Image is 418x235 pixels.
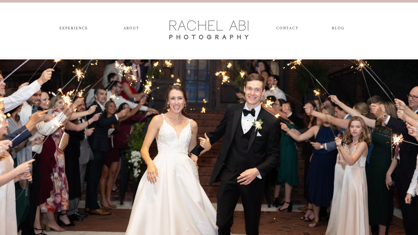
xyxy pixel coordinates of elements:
[56,26,91,33] a: experience
[122,26,140,33] a: ABOUT
[326,26,350,33] a: blog
[276,26,298,33] a: CONTACT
